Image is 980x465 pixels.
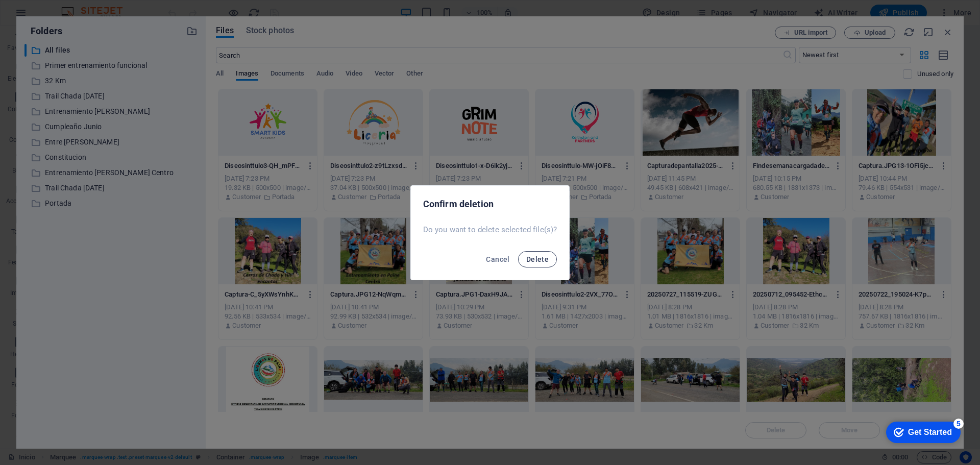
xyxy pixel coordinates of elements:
[423,225,557,235] p: Do you want to delete selected file(s)?
[518,251,557,267] button: Delete
[8,5,83,27] div: Get Started 5 items remaining, 0% complete
[482,251,513,267] button: Cancel
[486,255,509,263] span: Cancel
[76,2,86,12] div: 5
[526,255,549,263] span: Delete
[423,198,557,210] h2: Confirm deletion
[70,386,175,437] div: ​​
[30,11,74,20] div: Get Started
